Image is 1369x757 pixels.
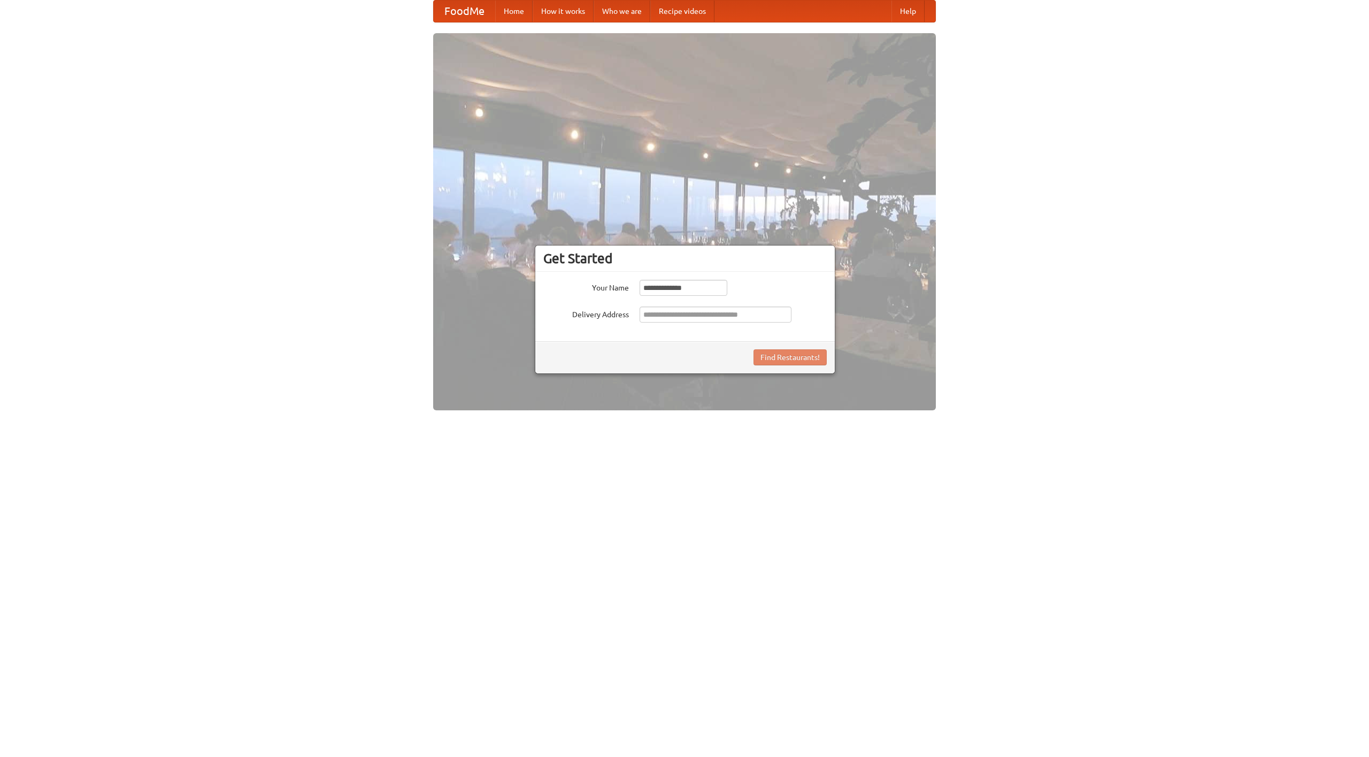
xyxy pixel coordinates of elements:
h3: Get Started [543,250,827,266]
button: Find Restaurants! [753,349,827,365]
a: Home [495,1,533,22]
a: How it works [533,1,594,22]
a: Recipe videos [650,1,714,22]
label: Your Name [543,280,629,293]
label: Delivery Address [543,307,629,320]
a: Help [891,1,925,22]
a: Who we are [594,1,650,22]
a: FoodMe [434,1,495,22]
